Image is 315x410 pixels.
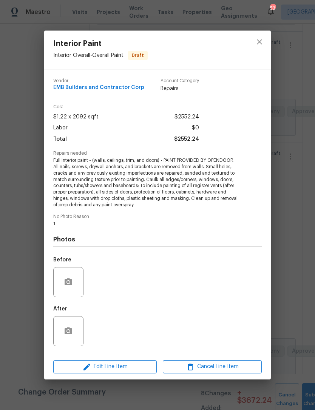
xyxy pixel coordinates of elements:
span: $0 [192,123,199,134]
span: Labor [53,123,68,134]
button: Cancel Line Item [163,360,262,373]
span: 1 [53,221,241,227]
span: $2552.24 [174,112,199,123]
span: Cancel Line Item [165,362,259,372]
span: No Photo Reason [53,214,262,219]
h5: Before [53,257,71,263]
span: $1.22 x 2092 sqft [53,112,99,123]
span: $2552.24 [174,134,199,145]
span: EMB Builders and Contractor Corp [53,85,144,91]
span: Repairs needed [53,151,262,156]
span: Total [53,134,67,145]
div: 53 [270,5,275,12]
h4: Photos [53,236,262,243]
button: close [250,33,269,51]
span: Edit Line Item [56,362,154,372]
span: Cost [53,104,199,109]
span: Interior Overall - Overall Paint [53,53,124,58]
h5: After [53,306,67,312]
span: Full Interior paint - (walls, ceilings, trim, and doors) - PAINT PROVIDED BY OPENDOOR. All nails,... [53,157,241,208]
span: Account Category [161,78,199,83]
span: Draft [129,52,147,59]
span: Vendor [53,78,144,83]
button: Edit Line Item [53,360,157,373]
span: Interior Paint [53,40,148,48]
span: Repairs [161,85,199,92]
